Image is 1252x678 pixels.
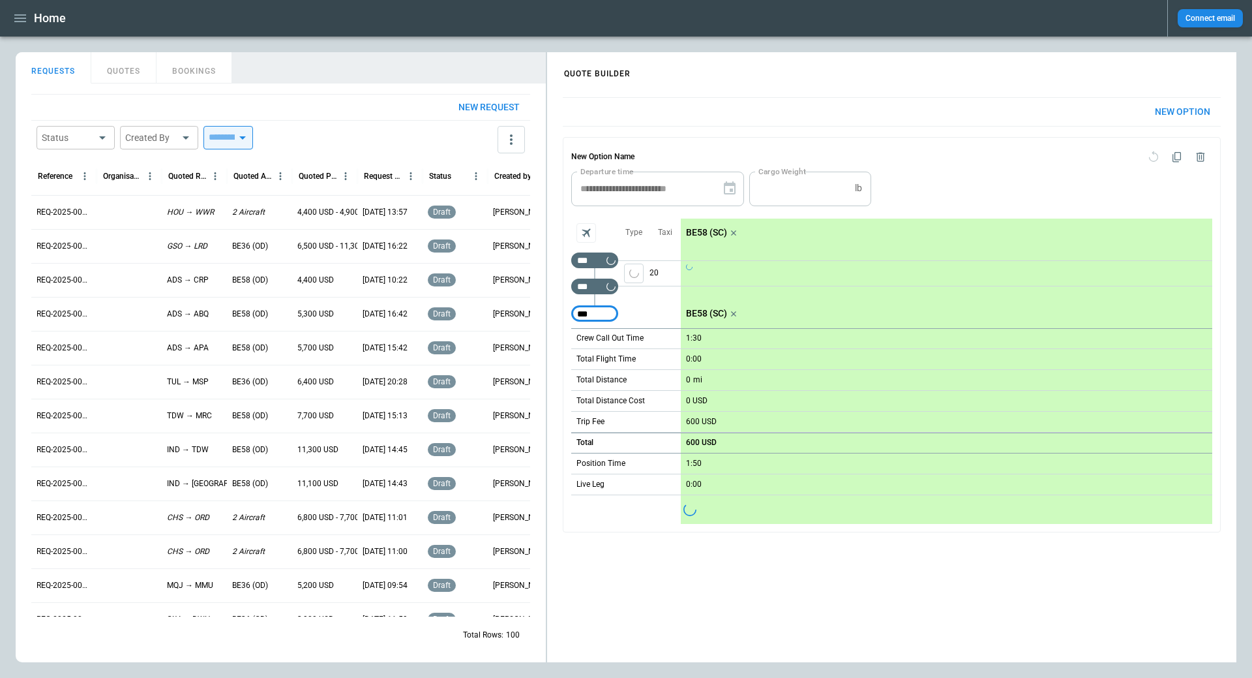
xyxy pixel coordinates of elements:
[571,146,634,169] h6: New Option Name
[76,168,93,185] button: Reference column menu
[337,168,354,185] button: Quoted Price column menu
[686,375,691,385] p: 0
[297,241,381,252] p: 6,500 USD - 11,300 USD
[37,377,91,388] p: REQ-2025-000247
[576,458,625,469] p: Position Time
[693,375,702,386] p: mi
[297,546,376,557] p: 6,800 USD - 7,700 USD
[232,275,268,286] p: BE58 (OD)
[207,168,224,185] button: Quoted Route column menu
[91,52,156,84] button: QUOTES
[686,227,727,238] p: BE58 (SC)
[576,479,604,490] p: Live Leg
[232,377,268,388] p: BE36 (OD)
[363,343,408,354] p: [DATE] 15:42
[686,308,727,319] p: BE58 (SC)
[42,131,94,144] div: Status
[430,513,453,522] span: draft
[297,580,334,591] p: 5,200 USD
[363,546,408,557] p: [DATE] 11:00
[297,478,338,489] p: 11,100 USD
[167,309,209,320] p: ADS → ABQ
[232,444,268,455] p: BE58 (OD)
[493,241,548,252] p: [PERSON_NAME]
[37,343,91,354] p: REQ-2025-000248
[463,630,503,641] p: Total Rows:
[297,207,376,218] p: 4,400 USD - 4,900 USD
[493,309,548,320] p: [PERSON_NAME]
[232,207,265,218] p: 2 Aircraft
[430,479,453,488] span: draft
[232,241,268,252] p: BE36 (OD)
[1142,146,1165,169] span: Reset quote option
[571,253,618,268] div: Too short
[493,512,548,523] p: [PERSON_NAME]
[232,410,268,422] p: BE58 (OD)
[168,172,207,181] div: Quoted Route
[37,546,91,557] p: REQ-2025-000242
[1144,98,1221,126] button: New Option
[493,580,548,591] p: [PERSON_NAME]
[34,10,66,26] h1: Home
[430,377,453,386] span: draft
[430,581,453,590] span: draft
[167,580,213,591] p: MQJ → MMU
[493,207,548,218] p: [PERSON_NAME]
[167,410,212,422] p: TDW → MRC
[468,168,484,185] button: Status column menu
[493,546,548,557] p: [PERSON_NAME]
[167,377,209,388] p: TUL → MSP
[1189,146,1212,169] span: Delete quote option
[37,580,91,591] p: REQ-2025-000241
[576,333,644,344] p: Crew Call Out Time
[363,512,408,523] p: [DATE] 11:01
[658,227,672,238] p: Taxi
[430,547,453,556] span: draft
[758,166,806,177] label: Cargo Weight
[37,444,91,455] p: REQ-2025-000245
[571,306,618,322] div: Too short
[297,275,334,286] p: 4,400 USD
[624,264,644,283] span: Type of sector
[297,377,334,388] p: 6,400 USD
[37,478,91,489] p: REQ-2025-000244
[232,546,265,557] p: 2 Aircraft
[167,546,209,557] p: CHS → ORD
[363,309,408,320] p: [DATE] 16:42
[232,512,265,523] p: 2 Aircraft
[548,55,646,85] h4: QUOTE BUILDER
[37,410,91,422] p: REQ-2025-000246
[493,444,548,455] p: [PERSON_NAME]
[493,275,548,286] p: [PERSON_NAME]
[363,580,408,591] p: [DATE] 09:54
[38,172,72,181] div: Reference
[363,444,408,455] p: [DATE] 14:45
[272,168,289,185] button: Quoted Aircraft column menu
[167,343,209,354] p: ADS → APA
[37,241,91,252] p: REQ-2025-000251
[576,375,627,386] p: Total Distance
[297,309,334,320] p: 5,300 USD
[580,166,634,177] label: Departure time
[686,333,702,343] p: 1:30
[37,512,91,523] p: REQ-2025-000243
[547,87,1236,543] div: scrollable content
[156,52,232,84] button: BOOKINGS
[363,207,408,218] p: [DATE] 13:57
[125,131,177,144] div: Created By
[430,241,453,251] span: draft
[430,309,453,318] span: draft
[167,241,207,252] p: GSO → LRD
[430,445,453,454] span: draft
[1165,146,1189,169] span: Duplicate quote option
[402,168,419,185] button: Request Created At (UTC-05:00) column menu
[16,52,91,84] button: REQUESTS
[363,377,408,388] p: [DATE] 20:28
[232,478,268,489] p: BE58 (OD)
[363,241,408,252] p: [DATE] 16:22
[167,207,214,218] p: HOU → WWR
[686,480,702,489] p: 0:00
[363,410,408,422] p: [DATE] 15:13
[232,343,268,354] p: BE58 (OD)
[297,444,338,455] p: 11,300 USD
